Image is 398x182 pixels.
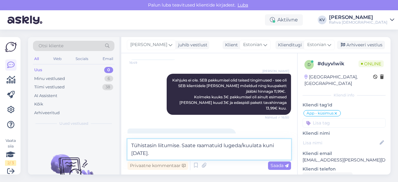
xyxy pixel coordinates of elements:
div: 0 [104,67,113,73]
div: 38 [102,84,113,90]
img: Askly Logo [5,42,17,52]
div: Klient [223,42,238,48]
div: Rahva [DEMOGRAPHIC_DATA] [329,20,387,25]
div: Kõik [34,101,43,107]
span: Luba [236,2,250,8]
span: Kahjuks ei ole. SEB pakkumisel olid teised tingimused - see oli SEB klientidele [PERSON_NAME] mõe... [172,78,288,110]
div: All [33,55,40,63]
span: Selge, palun tühistage mu pakett esimesel võimalusel [132,133,232,137]
div: Uus [34,67,42,73]
textarea: Tühistasin liitumise. Saate raamatuid lugeda/kuulata kuni [DATE]. [127,139,291,160]
div: Socials [74,55,90,63]
div: Minu vestlused [34,76,65,82]
p: Kliendi tag'id [303,102,386,108]
div: 2 / 3 [5,160,16,166]
div: AI Assistent [34,93,57,99]
div: Privaatne kommentaar [127,161,188,170]
span: [PERSON_NAME] [130,41,167,48]
p: Kliendi email [303,150,386,157]
span: Estonian [307,41,326,48]
div: Küsi telefoninumbrit [303,172,353,181]
div: Aktiivne [265,14,303,26]
input: Lisa nimi [303,139,378,146]
div: Vaata siia [5,138,16,166]
span: Uued vestlused [59,121,88,126]
div: juhib vestlust [176,42,207,48]
p: Kliendi telefon [303,166,386,172]
a: [PERSON_NAME]Rahva [DEMOGRAPHIC_DATA] [329,15,394,25]
div: Tiimi vestlused [34,84,65,90]
div: # duyvlwik [317,60,359,68]
span: d [308,62,311,67]
div: Email [101,55,114,63]
span: [PERSON_NAME] [262,69,289,73]
div: Arhiveeritud [34,110,60,116]
span: Otsi kliente [39,43,63,49]
div: [PERSON_NAME] [329,15,387,20]
div: Arhiveeri vestlus [337,41,385,49]
span: 16:49 [129,60,153,65]
div: [GEOGRAPHIC_DATA], [GEOGRAPHIC_DATA] [304,74,373,87]
div: 6 [104,76,113,82]
span: Online [359,60,384,67]
span: Estonian [243,41,262,48]
span: Äpp - küsimus [307,111,334,115]
span: Nähtud ✓ 16:50 [265,115,289,120]
div: Web [52,55,63,63]
div: KV [318,16,326,24]
p: Kliendi nimi [303,130,386,137]
div: Klienditugi [275,42,302,48]
p: [EMAIL_ADDRESS][PERSON_NAME][DOMAIN_NAME] [303,157,386,163]
span: Saada [271,163,289,168]
input: Lisa tag [303,118,386,128]
div: Kliendi info [303,92,386,98]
